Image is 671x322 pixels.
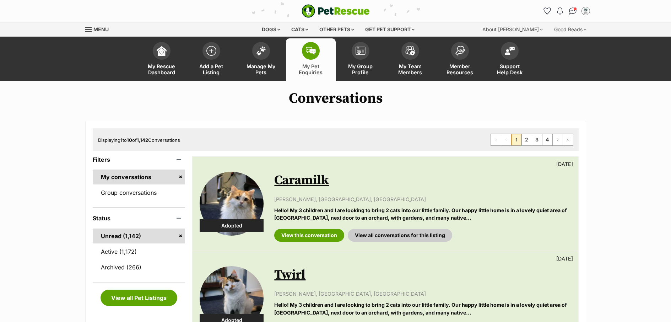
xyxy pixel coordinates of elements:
img: dashboard-icon-eb2f2d2d3e046f16d808141f083e7271f6b2e854fb5c12c21221c1fb7104beca.svg [157,46,167,56]
a: Favourites [542,5,553,17]
span: Member Resources [444,63,476,75]
span: Previous page [501,134,511,145]
button: My account [580,5,591,17]
a: Caramilk [274,172,329,188]
a: View all conversations for this listing [348,229,452,242]
a: Manage My Pets [236,38,286,81]
p: [DATE] [556,255,573,262]
a: Page 3 [532,134,542,145]
p: [DATE] [556,160,573,168]
p: Hello! My 3 children and I are looking to bring 2 cats into our little family. Our happy little h... [274,206,571,222]
p: [PERSON_NAME], [GEOGRAPHIC_DATA], [GEOGRAPHIC_DATA] [274,290,571,297]
a: Last page [563,134,573,145]
a: PetRescue [302,4,370,18]
a: Conversations [567,5,579,17]
a: My Team Members [385,38,435,81]
img: help-desk-icon-fdf02630f3aa405de69fd3d07c3f3aa587a6932b1a1747fa1d2bba05be0121f9.svg [505,47,515,55]
a: Page 4 [542,134,552,145]
div: Cats [286,22,313,37]
img: Belle Vie Animal Rescue profile pic [582,7,589,15]
span: First page [491,134,501,145]
a: Group conversations [93,185,185,200]
img: member-resources-icon-8e73f808a243e03378d46382f2149f9095a855e16c252ad45f914b54edf8863c.svg [455,46,465,55]
span: My Pet Enquiries [295,63,327,75]
span: Page 1 [512,134,521,145]
img: group-profile-icon-3fa3cf56718a62981997c0bc7e787c4b2cf8bcc04b72c1350f741eb67cf2f40e.svg [356,47,366,55]
a: Unread (1,142) [93,229,185,243]
p: Hello! My 3 children and I are looking to bring 2 cats into our little family. Our happy little h... [274,301,571,316]
a: Twirl [274,267,305,283]
a: Member Resources [435,38,485,81]
header: Filters [93,156,185,163]
strong: 1 [120,137,123,143]
button: Notifications [554,5,566,17]
img: pet-enquiries-icon-7e3ad2cf08bfb03b45e93fb7055b45f3efa6380592205ae92323e6603595dc1f.svg [306,47,316,55]
p: [PERSON_NAME], [GEOGRAPHIC_DATA], [GEOGRAPHIC_DATA] [274,195,571,203]
div: Dogs [257,22,285,37]
span: Menu [93,26,109,32]
span: Displaying to of Conversations [98,137,180,143]
img: team-members-icon-5396bd8760b3fe7c0b43da4ab00e1e3bb1a5d9ba89233759b79545d2d3fc5d0d.svg [405,46,415,55]
img: manage-my-pets-icon-02211641906a0b7f246fdf0571729dbe1e7629f14944591b6c1af311fb30b64b.svg [256,46,266,55]
span: My Group Profile [345,63,377,75]
div: Get pet support [360,22,420,37]
span: Support Help Desk [494,63,526,75]
a: View all Pet Listings [101,290,177,306]
a: Next page [553,134,563,145]
a: Active (1,172) [93,244,185,259]
strong: 1,142 [137,137,148,143]
span: Manage My Pets [245,63,277,75]
span: My Team Members [394,63,426,75]
div: About [PERSON_NAME] [477,22,548,37]
a: Add a Pet Listing [186,38,236,81]
div: Good Reads [549,22,591,37]
img: notifications-46538b983faf8c2785f20acdc204bb7945ddae34d4c08c2a6579f10ce5e182be.svg [557,7,563,15]
a: My Pet Enquiries [286,38,336,81]
a: Menu [85,22,114,35]
a: Archived (266) [93,260,185,275]
div: Adopted [200,219,264,232]
a: View this conversation [274,229,344,242]
header: Status [93,215,185,221]
a: My Group Profile [336,38,385,81]
nav: Pagination [491,134,573,146]
a: Page 2 [522,134,532,145]
strong: 10 [127,137,132,143]
span: Add a Pet Listing [195,63,227,75]
a: Support Help Desk [485,38,535,81]
a: My Rescue Dashboard [137,38,186,81]
img: chat-41dd97257d64d25036548639549fe6c8038ab92f7586957e7f3b1b290dea8141.svg [569,7,577,15]
img: logo-e224e6f780fb5917bec1dbf3a21bbac754714ae5b6737aabdf751b685950b380.svg [302,4,370,18]
span: My Rescue Dashboard [146,63,178,75]
div: Other pets [314,22,359,37]
ul: Account quick links [542,5,591,17]
img: add-pet-listing-icon-0afa8454b4691262ce3f59096e99ab1cd57d4a30225e0717b998d2c9b9846f56.svg [206,46,216,56]
img: Caramilk [200,172,264,236]
a: My conversations [93,170,185,184]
